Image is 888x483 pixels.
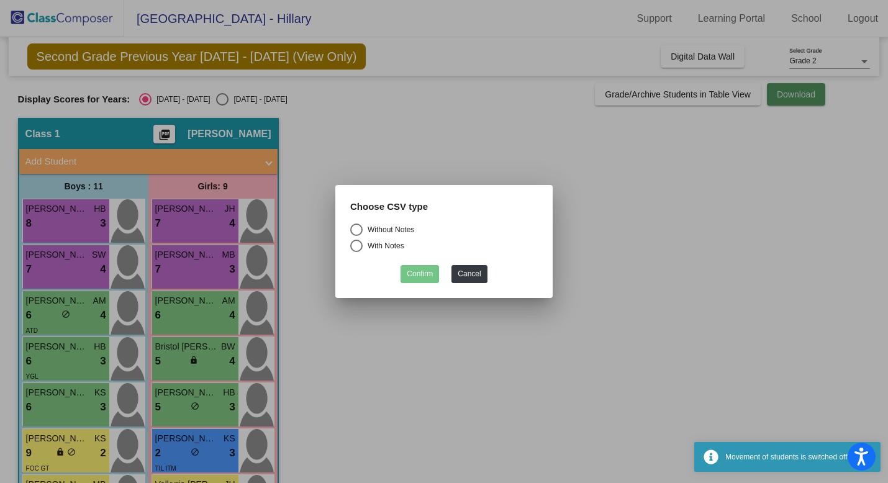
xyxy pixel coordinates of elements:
[350,223,538,256] mat-radio-group: Select an option
[350,200,428,214] label: Choose CSV type
[725,451,871,463] div: Movement of students is switched off
[363,240,404,251] div: With Notes
[401,265,439,283] button: Confirm
[363,224,414,235] div: Without Notes
[451,265,487,283] button: Cancel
